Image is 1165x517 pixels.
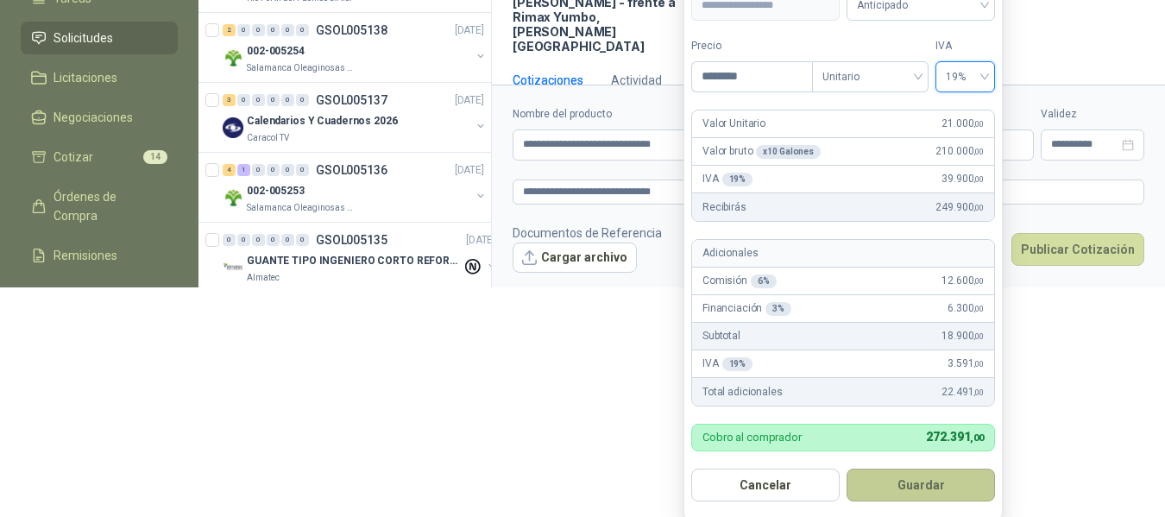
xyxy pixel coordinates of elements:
label: Nombre del producto [513,106,793,123]
p: Financiación [702,300,791,317]
div: 1 [237,164,250,176]
div: 0 [267,234,280,246]
div: x 10 Galones [756,145,821,159]
p: Salamanca Oleaginosas SAS [247,201,356,215]
img: Company Logo [223,187,243,208]
a: 2 0 0 0 0 0 GSOL005138[DATE] Company Logo002-005254Salamanca Oleaginosas SAS [223,20,488,75]
div: 0 [252,24,265,36]
a: Licitaciones [21,61,178,94]
span: 12.600 [941,273,984,289]
p: 002-005253 [247,183,305,199]
div: 0 [237,234,250,246]
div: 0 [296,94,309,106]
a: 3 0 0 0 0 0 GSOL005137[DATE] Company LogoCalendarios Y Cuadernos 2026Caracol TV [223,90,488,145]
p: [DATE] [455,162,484,179]
span: 3.591 [948,356,984,372]
div: 4 [223,164,236,176]
p: GUANTE TIPO INGENIERO CORTO REFORZADO [247,253,462,269]
p: Total adicionales [702,384,783,400]
a: 0 0 0 0 0 0 GSOL005135[DATE] Company LogoGUANTE TIPO INGENIERO CORTO REFORZADOAlmatec [223,230,499,285]
a: Configuración [21,279,178,312]
div: 2 [223,24,236,36]
div: 0 [223,234,236,246]
p: IVA [702,356,753,372]
div: 0 [296,164,309,176]
p: Recibirás [702,199,746,216]
span: Cotizar [54,148,93,167]
p: Valor Unitario [702,116,765,132]
img: Company Logo [223,117,243,138]
span: ,00 [973,203,984,212]
span: Configuración [54,286,129,305]
p: Salamanca Oleaginosas SAS [247,61,356,75]
label: Validez [1041,106,1144,123]
span: Solicitudes [54,28,113,47]
span: Remisiones [54,246,117,265]
p: GSOL005135 [316,234,387,246]
span: ,00 [973,147,984,156]
div: Cotizaciones [513,71,583,90]
p: GSOL005137 [316,94,387,106]
div: 0 [237,94,250,106]
div: 3 [223,94,236,106]
a: Remisiones [21,239,178,272]
img: Company Logo [223,47,243,68]
span: 19% [946,64,985,90]
button: Guardar [847,469,995,501]
p: Adicionales [702,245,758,262]
button: Cargar archivo [513,243,637,274]
p: Documentos de Referencia [513,224,662,243]
a: 4 1 0 0 0 0 GSOL005136[DATE] Company Logo002-005253Salamanca Oleaginosas SAS [223,160,488,215]
div: 19 % [722,173,753,186]
span: 18.900 [941,328,984,344]
button: Cancelar [691,469,840,501]
div: 0 [237,24,250,36]
div: 0 [252,234,265,246]
a: Cotizar14 [21,141,178,173]
div: 0 [281,234,294,246]
span: ,00 [973,119,984,129]
span: 22.491 [941,384,984,400]
span: Negociaciones [54,108,133,127]
p: Subtotal [702,328,740,344]
span: ,00 [973,276,984,286]
span: Unitario [822,64,918,90]
p: Almatec [247,271,280,285]
div: 0 [296,24,309,36]
p: Valor bruto [702,143,821,160]
div: 0 [296,234,309,246]
span: 210.000 [935,143,984,160]
span: 6.300 [948,300,984,317]
p: Calendarios Y Cuadernos 2026 [247,113,398,129]
div: 0 [252,94,265,106]
span: 249.900 [935,199,984,216]
p: Caracol TV [247,131,289,145]
p: [DATE] [455,92,484,109]
div: 3 % [765,302,791,316]
span: Órdenes de Compra [54,187,161,225]
p: GSOL005136 [316,164,387,176]
span: 39.900 [941,171,984,187]
div: 0 [281,94,294,106]
span: ,00 [973,331,984,341]
p: IVA [702,171,753,187]
span: ,00 [970,432,984,444]
span: Licitaciones [54,68,117,87]
span: 21.000 [941,116,984,132]
span: 272.391 [926,430,984,444]
p: GSOL005138 [316,24,387,36]
label: Precio [691,38,812,54]
img: Company Logo [223,257,243,278]
div: 0 [252,164,265,176]
div: 0 [281,24,294,36]
p: Comisión [702,273,777,289]
div: 0 [267,94,280,106]
div: 0 [267,164,280,176]
div: 0 [281,164,294,176]
span: ,00 [973,304,984,313]
span: ,00 [973,388,984,397]
a: Órdenes de Compra [21,180,178,232]
span: 14 [143,150,167,164]
label: IVA [935,38,995,54]
div: 0 [267,24,280,36]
